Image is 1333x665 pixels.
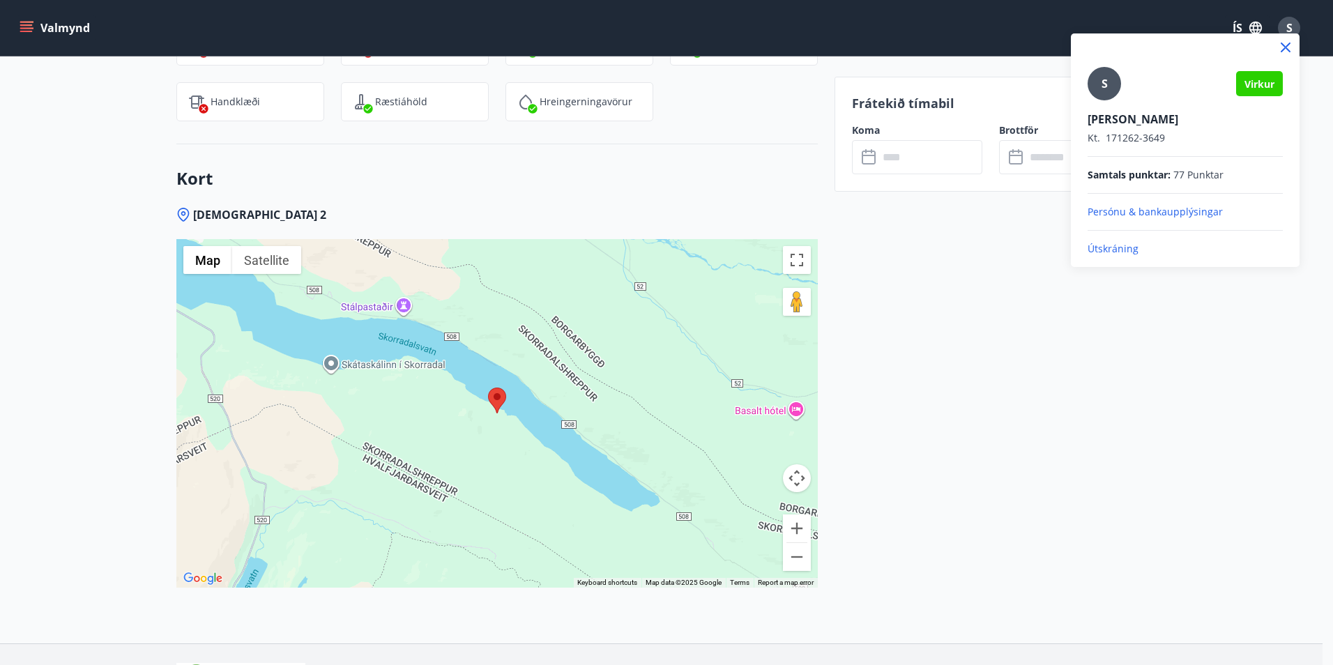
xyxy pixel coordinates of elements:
[1244,77,1274,91] span: Virkur
[1088,242,1283,256] p: Útskráning
[1088,131,1100,144] span: Kt.
[1088,205,1283,219] p: Persónu & bankaupplýsingar
[1088,168,1171,182] span: Samtals punktar :
[1173,168,1224,182] span: 77 Punktar
[1102,76,1108,91] span: S
[1088,112,1283,127] p: [PERSON_NAME]
[1088,131,1283,145] p: 171262-3649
